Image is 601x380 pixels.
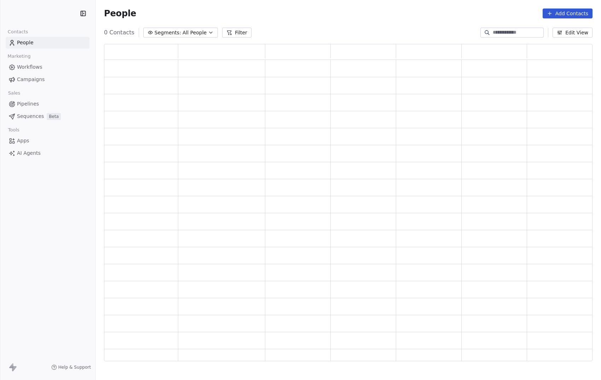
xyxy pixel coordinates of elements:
span: AI Agents [17,149,41,157]
a: Workflows [6,61,89,73]
span: Apps [17,137,29,144]
button: Filter [222,28,252,38]
span: Sales [5,88,23,98]
span: Contacts [5,27,31,37]
a: People [6,37,89,49]
button: Add Contacts [543,8,593,18]
span: People [104,8,136,19]
span: 0 Contacts [104,28,134,37]
a: Pipelines [6,98,89,110]
span: Beta [47,113,61,120]
span: Campaigns [17,76,45,83]
a: Campaigns [6,74,89,85]
span: All People [183,29,207,36]
span: Workflows [17,63,42,71]
button: Edit View [553,28,593,38]
span: Pipelines [17,100,39,108]
a: AI Agents [6,147,89,159]
a: Help & Support [51,364,91,370]
span: Tools [5,125,22,135]
a: SequencesBeta [6,110,89,122]
span: Segments: [155,29,181,36]
span: Marketing [5,51,34,62]
span: People [17,39,34,46]
span: Sequences [17,113,44,120]
a: Apps [6,135,89,147]
span: Help & Support [58,364,91,370]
